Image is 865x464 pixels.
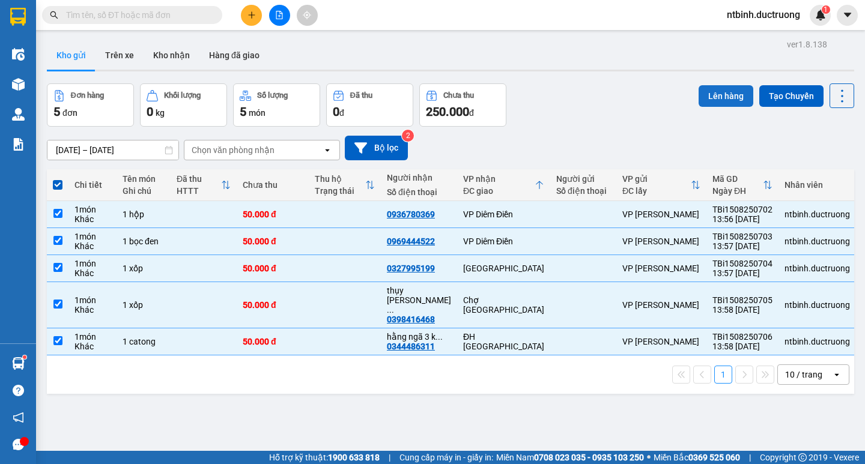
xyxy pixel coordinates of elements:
[156,108,165,118] span: kg
[387,264,435,273] div: 0327995199
[144,41,199,70] button: Kho nhận
[62,108,77,118] span: đơn
[247,11,256,19] span: plus
[785,300,850,310] div: ntbinh.ductruong
[241,5,262,26] button: plus
[463,264,544,273] div: [GEOGRAPHIC_DATA]
[688,453,740,462] strong: 0369 525 060
[785,337,850,346] div: ntbinh.ductruong
[387,237,435,246] div: 0969444522
[243,264,303,273] div: 50.000 đ
[842,10,853,20] span: caret-down
[399,451,493,464] span: Cung cấp máy in - giấy in:
[140,83,227,127] button: Khối lượng0kg
[328,453,380,462] strong: 1900 633 818
[243,337,303,346] div: 50.000 đ
[123,209,165,219] div: 1 hộp
[74,180,111,190] div: Chi tiết
[837,5,858,26] button: caret-down
[419,83,506,127] button: Chưa thu250.000đ
[387,315,435,324] div: 0398416468
[699,85,753,107] button: Lên hàng
[123,300,165,310] div: 1 xốp
[74,342,111,351] div: Khác
[333,104,339,119] span: 0
[123,337,165,346] div: 1 catong
[35,43,147,75] span: 14 [PERSON_NAME], [PERSON_NAME]
[13,385,24,396] span: question-circle
[712,205,772,214] div: TBi1508250702
[457,169,550,201] th: Toggle SortBy
[622,237,700,246] div: VP [PERSON_NAME]
[387,209,435,219] div: 0936780369
[243,180,303,190] div: Chưa thu
[712,305,772,315] div: 13:58 [DATE]
[706,169,778,201] th: Toggle SortBy
[177,186,221,196] div: HTTT
[269,451,380,464] span: Hỗ trợ kỹ thuật:
[123,264,165,273] div: 1 xốp
[463,174,535,184] div: VP nhận
[350,91,372,100] div: Đã thu
[123,174,165,184] div: Tên món
[123,186,165,196] div: Ghi chú
[556,174,610,184] div: Người gửi
[463,237,544,246] div: VP Diêm Điền
[249,108,266,118] span: món
[463,209,544,219] div: VP Diêm Điền
[47,83,134,127] button: Đơn hàng5đơn
[387,332,451,342] div: hằng ngã 3 kì đồng
[13,412,24,423] span: notification
[35,31,38,41] span: -
[622,264,700,273] div: VP [PERSON_NAME]
[387,305,394,315] span: ...
[345,136,408,160] button: Bộ lọc
[71,91,104,100] div: Đơn hàng
[315,174,365,184] div: Thu hộ
[74,295,111,305] div: 1 món
[309,169,381,201] th: Toggle SortBy
[164,91,201,100] div: Khối lượng
[387,173,451,182] div: Người nhận
[269,5,290,26] button: file-add
[315,186,365,196] div: Trạng thái
[496,451,644,464] span: Miền Nam
[23,355,26,359] sup: 1
[74,259,111,268] div: 1 món
[74,205,111,214] div: 1 món
[785,264,850,273] div: ntbinh.ductruong
[96,41,144,70] button: Trên xe
[622,209,700,219] div: VP [PERSON_NAME]
[622,186,691,196] div: ĐC lấy
[824,5,828,14] span: 1
[53,104,60,119] span: 5
[463,295,544,315] div: Chợ [GEOGRAPHIC_DATA]
[50,11,58,19] span: search
[12,48,25,61] img: warehouse-icon
[339,108,344,118] span: đ
[787,38,827,51] div: ver 1.8.138
[243,300,303,310] div: 50.000 đ
[534,453,644,462] strong: 0708 023 035 - 0935 103 250
[654,451,740,464] span: Miền Bắc
[66,8,208,22] input: Tìm tên, số ĐT hoặc mã đơn
[712,332,772,342] div: TBi1508250706
[192,144,275,156] div: Chọn văn phòng nhận
[815,10,826,20] img: icon-new-feature
[712,214,772,224] div: 13:56 [DATE]
[712,232,772,241] div: TBi1508250703
[616,169,706,201] th: Toggle SortBy
[759,85,824,107] button: Tạo Chuyến
[436,332,443,342] span: ...
[785,237,850,246] div: ntbinh.ductruong
[243,237,303,246] div: 50.000 đ
[387,342,435,351] div: 0344486311
[12,78,25,91] img: warehouse-icon
[74,241,111,251] div: Khác
[240,104,246,119] span: 5
[9,49,22,58] span: Gửi
[74,332,111,342] div: 1 món
[712,268,772,278] div: 13:57 [DATE]
[402,130,414,142] sup: 2
[35,82,126,103] span: hằng ngã 3 kì đồng -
